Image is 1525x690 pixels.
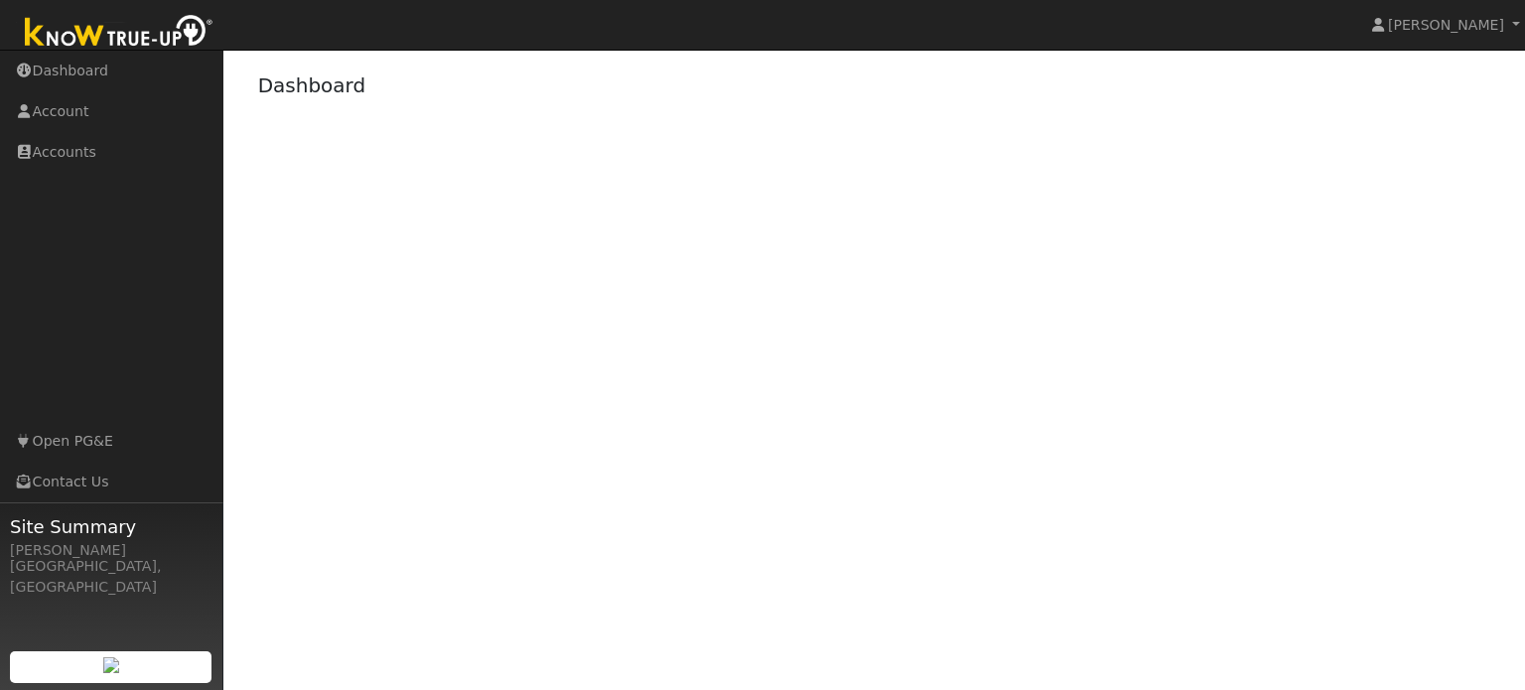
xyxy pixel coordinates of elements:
span: Site Summary [10,513,212,540]
img: retrieve [103,657,119,673]
a: Dashboard [258,73,366,97]
img: Know True-Up [15,11,223,56]
span: [PERSON_NAME] [1388,17,1504,33]
div: [GEOGRAPHIC_DATA], [GEOGRAPHIC_DATA] [10,556,212,598]
div: [PERSON_NAME] [10,540,212,561]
